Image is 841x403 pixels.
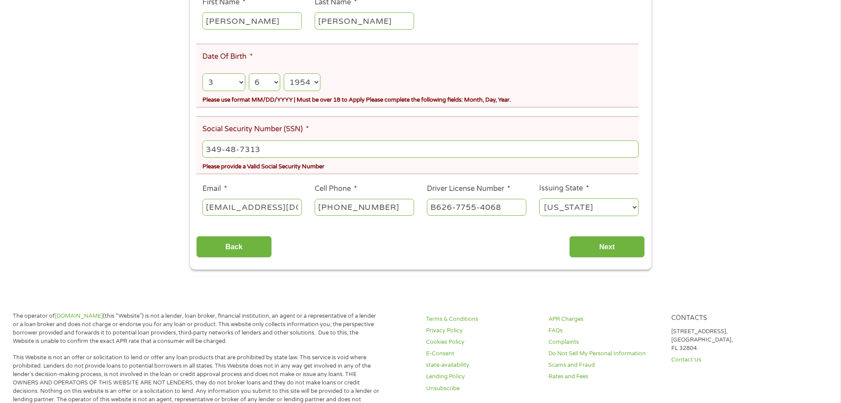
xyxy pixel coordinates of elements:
p: [STREET_ADDRESS], [GEOGRAPHIC_DATA], FL 32804. [671,327,783,353]
input: 078-05-1120 [202,141,638,157]
a: Do Not Sell My Personal Information [548,350,660,358]
input: Next [569,236,645,258]
label: Social Security Number (SSN) [202,125,309,134]
a: Complaints [548,338,660,346]
a: state-availability [426,361,538,369]
a: Privacy Policy [426,327,538,335]
a: APR Charges [548,315,660,323]
label: Cell Phone [315,184,357,194]
a: Terms & Conditions [426,315,538,323]
a: [DOMAIN_NAME] [55,312,103,319]
input: Back [196,236,272,258]
label: Date Of Birth [202,52,253,61]
label: Driver License Number [427,184,510,194]
input: (541) 754-3010 [315,199,414,216]
input: John [202,12,302,29]
a: Scams and Fraud [548,361,660,369]
a: FAQs [548,327,660,335]
div: Please use format MM/DD/YYYY | Must be over 18 to Apply Please complete the following fields: Mon... [202,93,638,105]
a: E-Consent [426,350,538,358]
p: The operator of (this “Website”) is not a lender, loan broker, financial institution, an agent or... [13,312,381,346]
input: john@gmail.com [202,199,302,216]
h4: Contacts [671,314,783,323]
a: Cookies Policy [426,338,538,346]
label: Issuing State [539,184,589,193]
a: Lending Policy [426,373,538,381]
a: Rates and Fees [548,373,660,381]
input: Smith [315,12,414,29]
div: Please provide a Valid Social Security Number [202,159,638,171]
a: Contact Us [671,356,783,364]
label: Email [202,184,227,194]
a: Unsubscribe [426,384,538,393]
